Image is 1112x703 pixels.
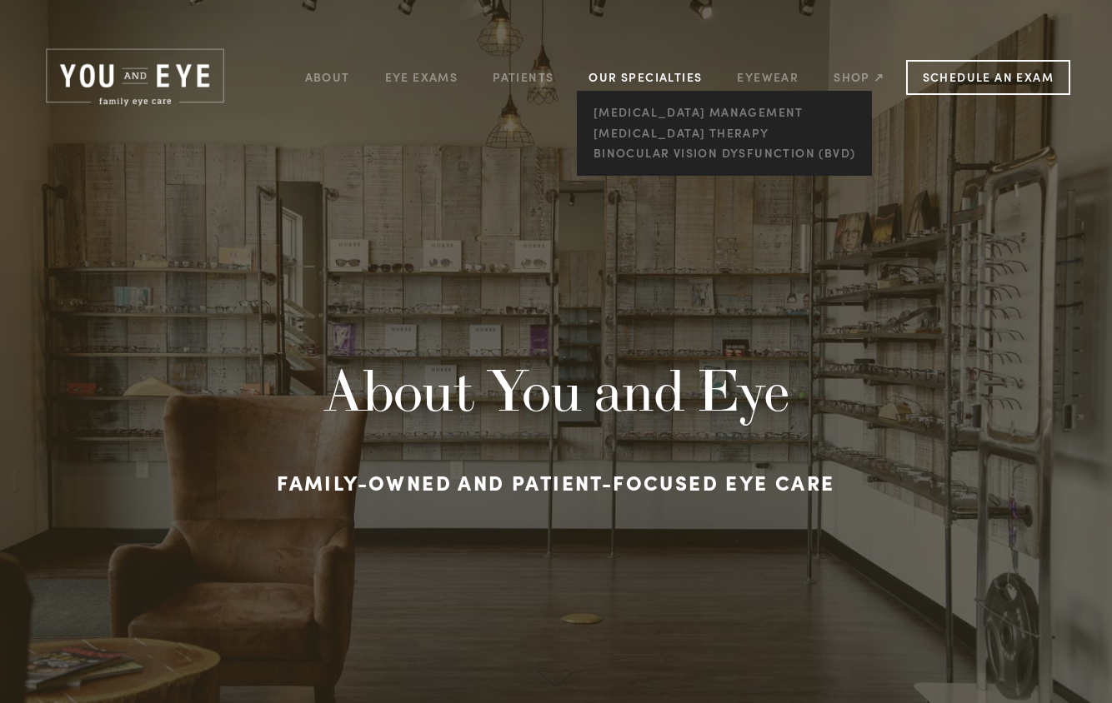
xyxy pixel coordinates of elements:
[493,64,553,90] a: Patients
[244,356,868,424] h1: About You and Eye
[305,64,350,90] a: About
[906,60,1070,95] a: Schedule an Exam
[589,122,859,143] a: [MEDICAL_DATA] Therapy
[589,69,702,85] a: Our Specialties
[589,102,859,123] a: [MEDICAL_DATA] management
[589,143,859,164] a: Binocular Vision Dysfunction (BVD)
[385,64,458,90] a: Eye Exams
[42,46,228,109] img: Rochester, MN | You and Eye | Family Eye Care
[737,64,799,90] a: Eyewear
[834,64,884,90] a: Shop ↗
[244,462,868,502] h3: Family-owned and patient-focused eye care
